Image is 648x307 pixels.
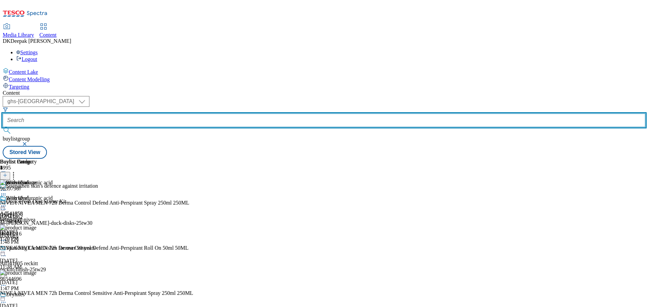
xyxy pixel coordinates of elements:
button: Stored View [3,146,47,159]
a: Content Modelling [3,75,645,83]
a: Settings [16,50,38,55]
span: Deepak [PERSON_NAME] [10,38,71,44]
span: buylistgroup [3,136,30,142]
div: Content [3,90,645,96]
svg: Search Filters [3,107,8,112]
span: DK [3,38,10,44]
span: Content [39,32,57,38]
a: Content [39,24,57,38]
a: Media Library [3,24,34,38]
span: Media Library [3,32,34,38]
input: Search [3,114,645,127]
a: Targeting [3,83,645,90]
span: Targeting [9,84,29,90]
span: Content Modelling [9,76,50,82]
span: Content Lake [9,69,38,75]
a: Logout [16,56,37,62]
a: Content Lake [3,68,645,75]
